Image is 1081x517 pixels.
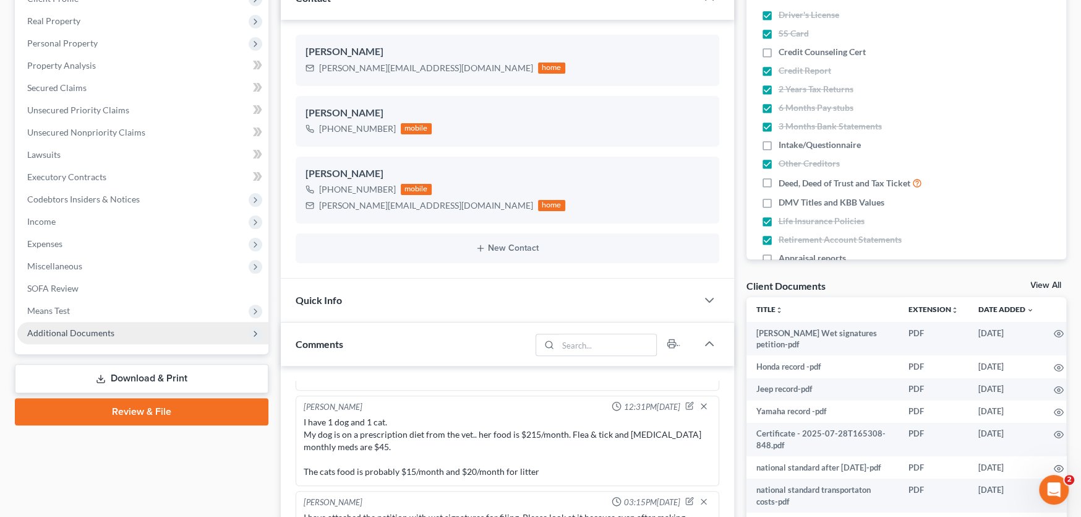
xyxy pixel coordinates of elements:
[27,127,145,137] span: Unsecured Nonpriority Claims
[305,167,709,181] div: [PERSON_NAME]
[951,306,959,314] i: unfold_more
[27,283,79,293] span: SOFA Review
[304,401,362,414] div: [PERSON_NAME]
[27,105,129,115] span: Unsecured Priority Claims
[978,305,1034,314] a: Date Added expand_more
[27,328,114,338] span: Additional Documents
[779,46,866,58] span: Credit Counseling Cert
[1064,475,1074,485] span: 2
[27,38,98,48] span: Personal Property
[746,378,899,401] td: Jeep record-pdf
[538,200,565,211] div: home
[27,238,62,249] span: Expenses
[27,149,61,160] span: Lawsuits
[401,123,432,134] div: mobile
[746,401,899,423] td: Yamaha record -pdf
[899,378,968,401] td: PDF
[779,64,831,77] span: Credit Report
[624,401,680,413] span: 12:31PM[DATE]
[538,63,565,74] div: home
[1039,475,1069,505] iframe: Intercom live chat
[305,45,709,59] div: [PERSON_NAME]
[968,479,1044,513] td: [DATE]
[756,305,783,314] a: Titleunfold_more
[779,102,853,114] span: 6 Months Pay stubs
[319,199,533,212] div: [PERSON_NAME][EMAIL_ADDRESS][DOMAIN_NAME]
[558,334,656,355] input: Search...
[779,215,865,227] span: Life Insurance Policies
[899,479,968,513] td: PDF
[779,177,910,189] span: Deed, Deed of Trust and Tax Ticket
[779,120,882,133] span: 3 Months Bank Statements
[319,62,533,74] div: [PERSON_NAME][EMAIL_ADDRESS][DOMAIN_NAME]
[746,355,899,378] td: Honda record -pdf
[899,322,968,356] td: PDF
[17,54,268,77] a: Property Analysis
[304,416,711,478] div: I have 1 dog and 1 cat. My dog is on a prescription diet from the vet.. her food is $215/month. F...
[27,60,96,71] span: Property Analysis
[746,423,899,457] td: Certificate - 2025-07-28T165308-848.pdf
[968,423,1044,457] td: [DATE]
[746,279,826,292] div: Client Documents
[746,479,899,513] td: national standard transportaton costs-pdf
[899,355,968,378] td: PDF
[746,322,899,356] td: [PERSON_NAME] Wet signatures petition-pdf
[296,338,343,350] span: Comments
[1030,281,1061,290] a: View All
[17,77,268,99] a: Secured Claims
[319,183,396,196] div: [PHONE_NUMBER]
[968,322,1044,356] td: [DATE]
[17,144,268,166] a: Lawsuits
[779,157,840,170] span: Other Creditors
[746,456,899,479] td: national standard after [DATE]-pdf
[779,9,839,21] span: Driver's License
[27,216,56,227] span: Income
[319,123,396,135] div: [PHONE_NUMBER]
[779,27,809,40] span: SS Card
[779,196,884,209] span: DMV Titles and KBB Values
[27,261,82,271] span: Miscellaneous
[779,252,846,264] span: Appraisal reports
[15,364,268,393] a: Download & Print
[305,243,709,253] button: New Contact
[899,456,968,479] td: PDF
[17,166,268,188] a: Executory Contracts
[27,82,87,93] span: Secured Claims
[908,305,959,314] a: Extensionunfold_more
[27,172,106,182] span: Executory Contracts
[899,423,968,457] td: PDF
[779,83,853,95] span: 2 Years Tax Returns
[968,401,1044,423] td: [DATE]
[968,355,1044,378] td: [DATE]
[15,398,268,425] a: Review & File
[401,184,432,195] div: mobile
[899,401,968,423] td: PDF
[27,305,70,316] span: Means Test
[968,378,1044,401] td: [DATE]
[17,99,268,121] a: Unsecured Priority Claims
[779,139,861,151] span: Intake/Questionnaire
[1027,306,1034,314] i: expand_more
[296,294,342,306] span: Quick Info
[17,121,268,144] a: Unsecured Nonpriority Claims
[779,233,902,246] span: Retirement Account Statements
[775,306,783,314] i: unfold_more
[968,456,1044,479] td: [DATE]
[304,497,362,509] div: [PERSON_NAME]
[624,497,680,508] span: 03:15PM[DATE]
[305,106,709,121] div: [PERSON_NAME]
[27,194,140,204] span: Codebtors Insiders & Notices
[17,277,268,300] a: SOFA Review
[27,15,80,26] span: Real Property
